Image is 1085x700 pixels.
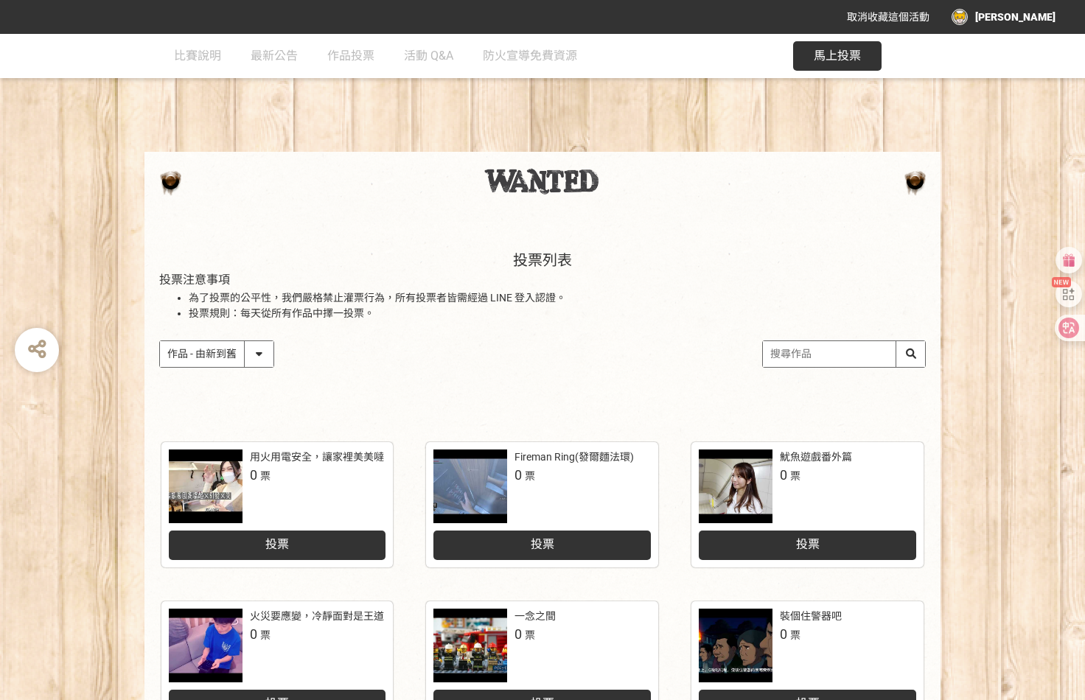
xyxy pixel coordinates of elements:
span: 票 [525,470,535,482]
span: 0 [780,467,787,483]
a: 作品投票 [327,34,374,78]
span: 最新公告 [251,49,298,63]
div: 用火用電安全，讓家裡美美噠 [250,449,384,465]
li: 為了投票的公平性，我們嚴格禁止灌票行為，所有投票者皆需經過 LINE 登入認證。 [189,290,926,306]
span: 0 [514,626,522,642]
span: 投票 [265,537,289,551]
span: 0 [780,626,787,642]
div: Fireman Ring(發爾麵法環) [514,449,634,465]
span: 防火宣導免費資源 [483,49,577,63]
span: 票 [790,629,800,641]
span: 取消收藏這個活動 [847,11,929,23]
h1: 投票列表 [159,251,926,269]
li: 投票規則：每天從所有作品中擇一投票。 [189,306,926,321]
a: 活動 Q&A [404,34,453,78]
a: 防火宣導免費資源 [483,34,577,78]
div: 裝個住警器吧 [780,609,842,624]
span: 0 [250,467,257,483]
input: 搜尋作品 [763,341,925,367]
span: 比賽說明 [174,49,221,63]
a: 用火用電安全，讓家裡美美噠0票投票 [161,442,394,567]
div: 一念之間 [514,609,556,624]
span: 票 [260,470,271,482]
span: 0 [514,467,522,483]
span: 投票 [796,537,820,551]
span: 票 [260,629,271,641]
a: Fireman Ring(發爾麵法環)0票投票 [426,442,658,567]
a: 比賽說明 [174,34,221,78]
span: 投票注意事項 [159,273,230,287]
div: 火災要應變，冷靜面對是王道 [250,609,384,624]
span: 投票 [531,537,554,551]
span: 0 [250,626,257,642]
a: 最新公告 [251,34,298,78]
a: 魷魚遊戲番外篇0票投票 [691,442,924,567]
span: 票 [790,470,800,482]
span: 活動 Q&A [404,49,453,63]
div: 魷魚遊戲番外篇 [780,449,852,465]
span: 票 [525,629,535,641]
span: 作品投票 [327,49,374,63]
span: 馬上投票 [814,49,861,63]
button: 馬上投票 [793,41,882,71]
